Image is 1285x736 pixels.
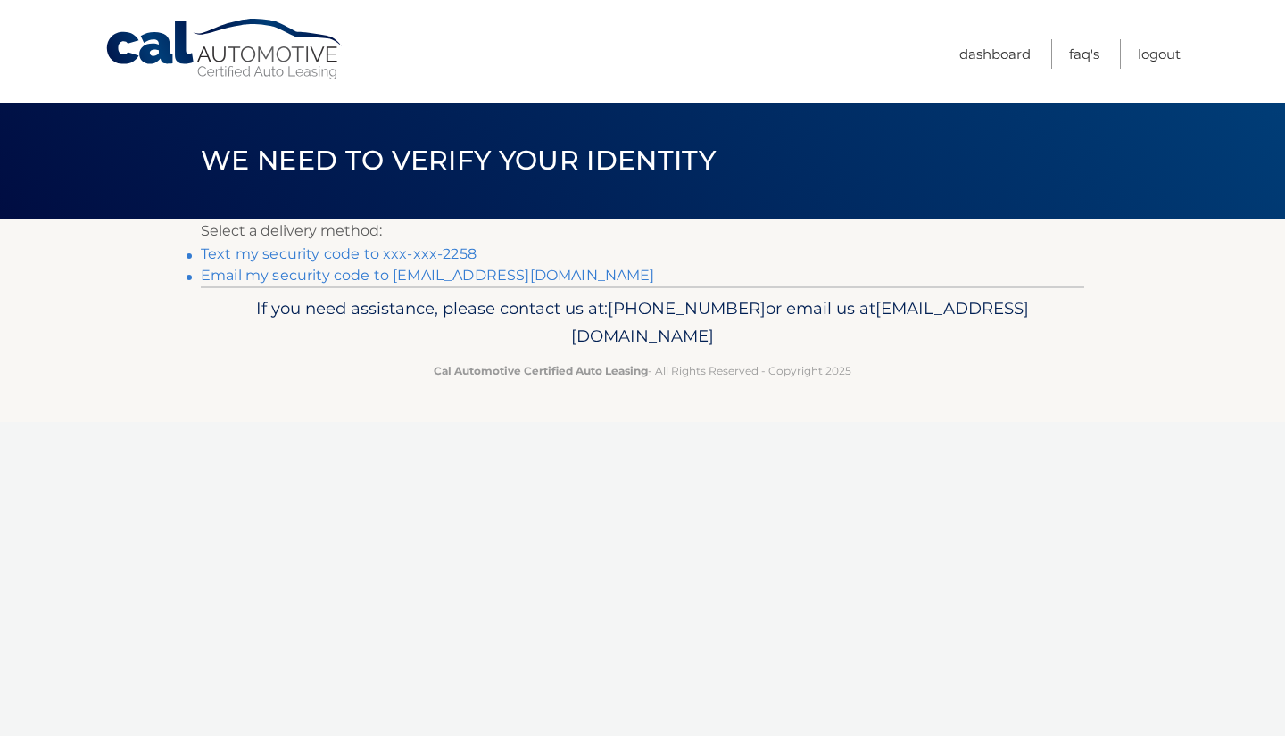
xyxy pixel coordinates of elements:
[1069,39,1099,69] a: FAQ's
[434,364,648,377] strong: Cal Automotive Certified Auto Leasing
[959,39,1031,69] a: Dashboard
[201,219,1084,244] p: Select a delivery method:
[201,245,477,262] a: Text my security code to xxx-xxx-2258
[1138,39,1181,69] a: Logout
[201,144,716,177] span: We need to verify your identity
[212,361,1073,380] p: - All Rights Reserved - Copyright 2025
[104,18,345,81] a: Cal Automotive
[201,267,655,284] a: Email my security code to [EMAIL_ADDRESS][DOMAIN_NAME]
[608,298,766,318] span: [PHONE_NUMBER]
[212,294,1073,351] p: If you need assistance, please contact us at: or email us at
